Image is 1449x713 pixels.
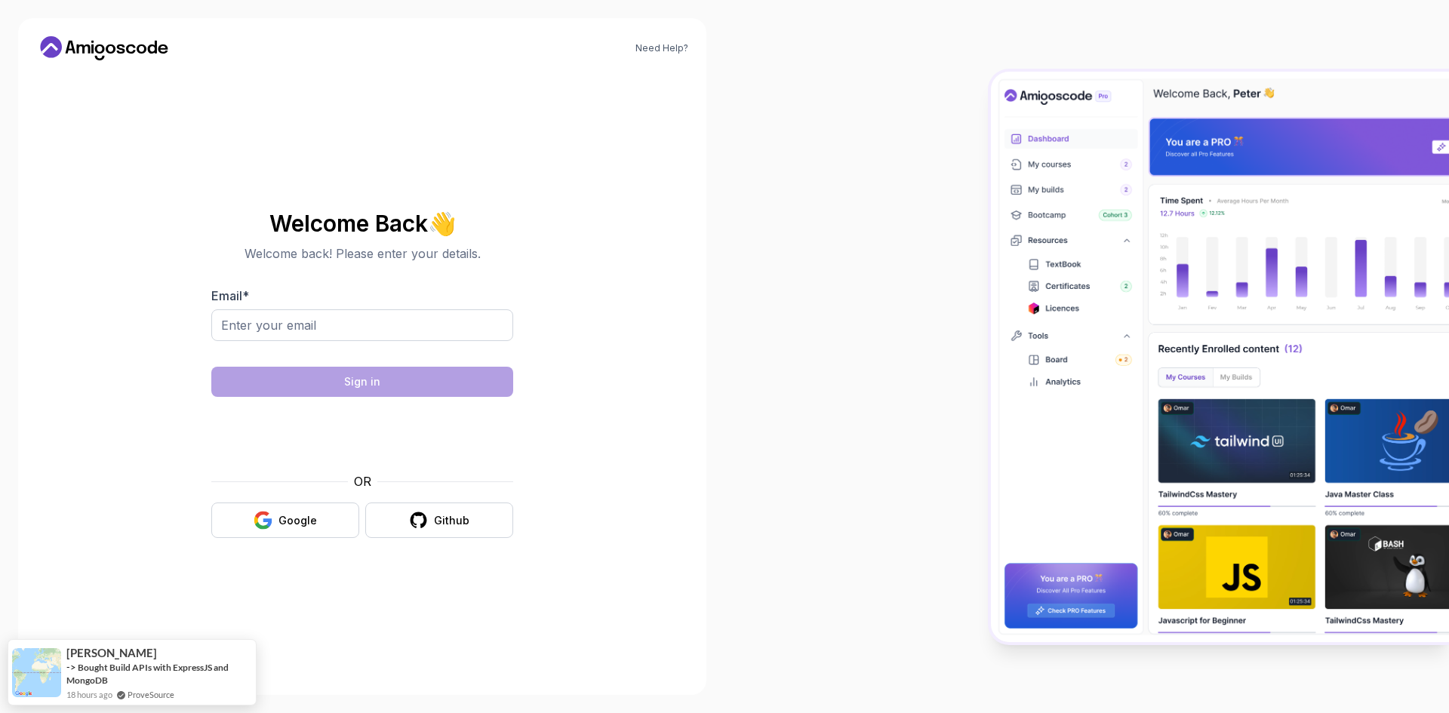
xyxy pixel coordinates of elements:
span: -> [66,661,76,673]
img: Amigoscode Dashboard [991,72,1449,642]
a: Need Help? [635,42,688,54]
div: Google [278,513,317,528]
a: Home link [36,36,172,60]
span: 👋 [427,211,456,236]
span: [PERSON_NAME] [66,647,157,659]
a: Bought Build APIs with ExpressJS and MongoDB [66,662,229,686]
div: Github [434,513,469,528]
button: Github [365,502,513,538]
label: Email * [211,288,249,303]
span: 18 hours ago [66,688,112,701]
div: Sign in [344,374,380,389]
button: Google [211,502,359,538]
p: OR [354,472,371,490]
a: ProveSource [128,688,174,701]
p: Welcome back! Please enter your details. [211,244,513,263]
h2: Welcome Back [211,211,513,235]
img: provesource social proof notification image [12,648,61,697]
iframe: Widget containing checkbox for hCaptcha security challenge [248,406,476,463]
input: Enter your email [211,309,513,341]
button: Sign in [211,367,513,397]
